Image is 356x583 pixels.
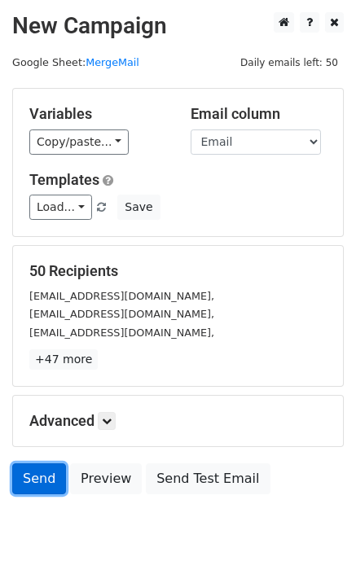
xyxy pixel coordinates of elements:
small: [EMAIL_ADDRESS][DOMAIN_NAME], [29,327,214,339]
a: Send [12,463,66,494]
small: [EMAIL_ADDRESS][DOMAIN_NAME], [29,290,214,302]
small: [EMAIL_ADDRESS][DOMAIN_NAME], [29,308,214,320]
iframe: Chat Widget [275,505,356,583]
a: Daily emails left: 50 [235,56,344,68]
h5: Variables [29,105,166,123]
h5: Email column [191,105,327,123]
a: MergeMail [86,56,139,68]
h5: 50 Recipients [29,262,327,280]
h2: New Campaign [12,12,344,40]
button: Save [117,195,160,220]
a: Copy/paste... [29,129,129,155]
small: Google Sheet: [12,56,139,68]
h5: Advanced [29,412,327,430]
a: +47 more [29,349,98,370]
a: Send Test Email [146,463,270,494]
span: Daily emails left: 50 [235,54,344,72]
a: Load... [29,195,92,220]
a: Preview [70,463,142,494]
a: Templates [29,171,99,188]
